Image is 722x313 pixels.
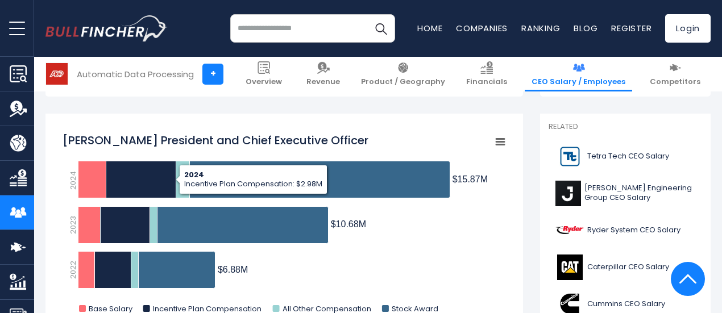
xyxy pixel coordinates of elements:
img: R logo [555,218,584,243]
a: Go to homepage [45,15,168,41]
a: Caterpillar CEO Salary [549,252,702,283]
p: Related [549,122,702,132]
button: Search [367,14,395,43]
img: TTEK logo [555,144,584,169]
span: Competitors [650,77,700,87]
a: Companies [456,22,508,34]
div: Automatic Data Processing [77,68,194,81]
a: Revenue [300,57,347,91]
a: [PERSON_NAME] Engineering Group CEO Salary [549,178,702,209]
tspan: $6.88M [218,265,248,274]
a: Register [611,22,652,34]
a: Financials [459,57,514,91]
tspan: $10.68M [331,219,366,229]
a: Blog [574,22,597,34]
a: Tetra Tech CEO Salary [549,141,702,172]
tspan: $15.87M [453,174,488,184]
a: Product / Geography [354,57,452,91]
img: J logo [555,181,581,206]
img: bullfincher logo [45,15,168,41]
span: [PERSON_NAME] Engineering Group CEO Salary [584,183,695,203]
a: Overview [239,57,289,91]
text: 2024 [68,171,78,190]
span: CEO Salary / Employees [532,77,625,87]
a: Login [665,14,711,43]
a: Competitors [643,57,707,91]
a: Ryder System CEO Salary [549,215,702,246]
img: ADP logo [46,63,68,85]
span: Revenue [306,77,340,87]
span: Product / Geography [361,77,445,87]
a: Ranking [521,22,560,34]
span: Financials [466,77,507,87]
a: + [202,64,223,85]
a: CEO Salary / Employees [525,57,632,91]
span: Cummins CEO Salary [587,299,665,309]
span: Tetra Tech CEO Salary [587,152,669,161]
span: Overview [246,77,282,87]
span: Caterpillar CEO Salary [587,262,669,272]
a: Home [417,22,442,34]
text: 2023 [68,216,78,234]
tspan: [PERSON_NAME] President and Chief Executive Officer [63,132,368,148]
span: Ryder System CEO Salary [587,226,680,235]
text: 2022 [68,261,78,279]
img: CAT logo [555,254,584,280]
